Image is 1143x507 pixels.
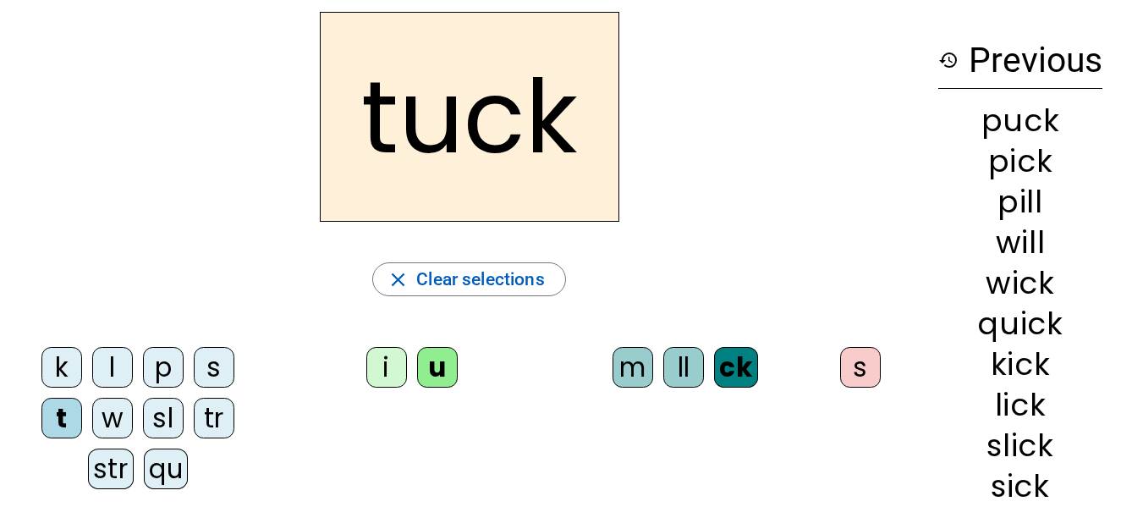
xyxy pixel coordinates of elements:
[372,262,565,296] button: Clear selections
[938,390,1102,421] div: lick
[938,471,1102,502] div: sick
[840,347,881,388] div: s
[938,106,1102,136] div: puck
[41,347,82,388] div: k
[366,347,407,388] div: i
[938,431,1102,461] div: slick
[938,350,1102,380] div: kick
[714,347,758,388] div: ck
[416,264,544,295] span: Clear selections
[417,347,458,388] div: u
[938,268,1102,299] div: wick
[143,347,184,388] div: p
[387,268,409,291] mat-icon: close
[194,398,234,438] div: tr
[938,146,1102,177] div: pick
[88,449,134,489] div: str
[143,398,184,438] div: sl
[41,398,82,438] div: t
[938,309,1102,339] div: quick
[613,347,653,388] div: m
[938,50,959,70] mat-icon: history
[938,228,1102,258] div: will
[144,449,189,489] div: qu
[938,32,1102,89] h3: Previous
[663,347,704,388] div: ll
[92,398,133,438] div: w
[938,187,1102,218] div: pill
[194,347,234,388] div: s
[92,347,133,388] div: l
[320,12,619,222] h2: tuck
